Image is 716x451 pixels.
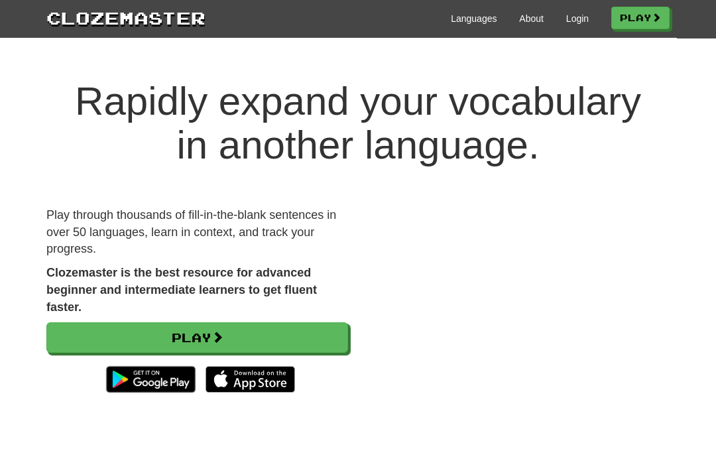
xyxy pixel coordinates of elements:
[46,207,348,258] p: Play through thousands of fill-in-the-blank sentences in over 50 languages, learn in context, and...
[206,366,295,393] img: Download_on_the_App_Store_Badge_US-UK_135x40-25178aeef6eb6b83b96f5f2d004eda3bffbb37122de64afbaef7...
[46,5,206,30] a: Clozemaster
[46,266,317,313] strong: Clozemaster is the best resource for advanced beginner and intermediate learners to get fluent fa...
[519,12,544,25] a: About
[46,322,348,353] a: Play
[451,12,497,25] a: Languages
[566,12,589,25] a: Login
[611,7,670,29] a: Play
[99,359,202,399] img: Get it on Google Play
